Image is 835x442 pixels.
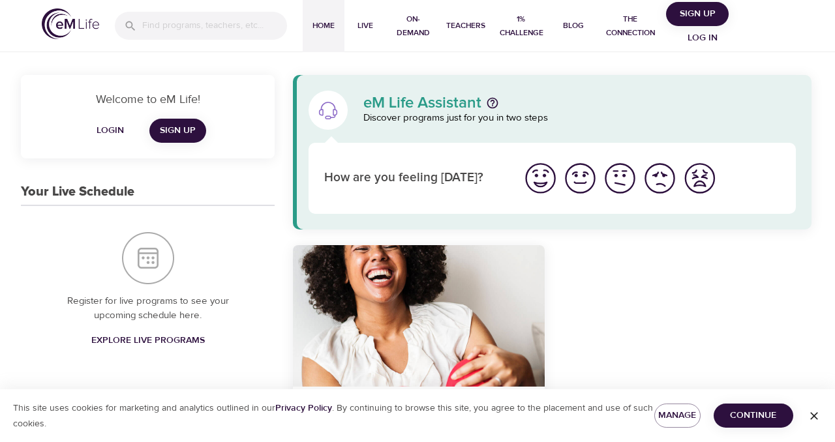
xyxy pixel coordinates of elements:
button: Log in [671,26,734,50]
img: bad [642,160,678,196]
input: Find programs, teachers, etc... [142,12,287,40]
img: Your Live Schedule [122,232,174,284]
button: Sign Up [666,2,729,26]
span: Login [95,123,126,139]
img: eM Life Assistant [318,100,339,121]
span: Home [308,19,339,33]
a: Explore Live Programs [86,329,210,353]
span: Live [350,19,381,33]
img: good [562,160,598,196]
span: Sign Up [160,123,196,139]
span: Continue [724,407,783,424]
span: Blog [558,19,589,33]
button: I'm feeling worst [680,158,720,198]
button: Manage [654,404,701,428]
p: Register for live programs to see your upcoming schedule here. [47,294,249,323]
p: Discover programs just for you in two steps [363,111,796,126]
button: Login [89,119,131,143]
p: Welcome to eM Life! [37,91,259,108]
img: logo [42,8,99,39]
a: Privacy Policy [275,402,332,414]
p: How are you feeling [DATE]? [324,169,505,188]
h3: Your Live Schedule [21,184,134,199]
button: I'm feeling good [560,158,600,198]
span: On-Demand [391,12,436,40]
img: ok [602,160,638,196]
button: 7 Days of Happiness [293,245,544,387]
p: eM Life Assistant [363,95,481,111]
button: I'm feeling great [521,158,560,198]
button: Continue [714,404,793,428]
span: Explore Live Programs [91,332,205,349]
span: 1% Challenge [496,12,547,40]
span: Log in [676,30,729,46]
button: I'm feeling bad [640,158,680,198]
span: Manage [665,407,690,424]
a: Sign Up [149,119,206,143]
span: Teachers [446,19,485,33]
img: worst [682,160,718,196]
span: Sign Up [671,6,723,22]
span: The Connection [600,12,661,40]
button: I'm feeling ok [600,158,640,198]
img: great [523,160,558,196]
